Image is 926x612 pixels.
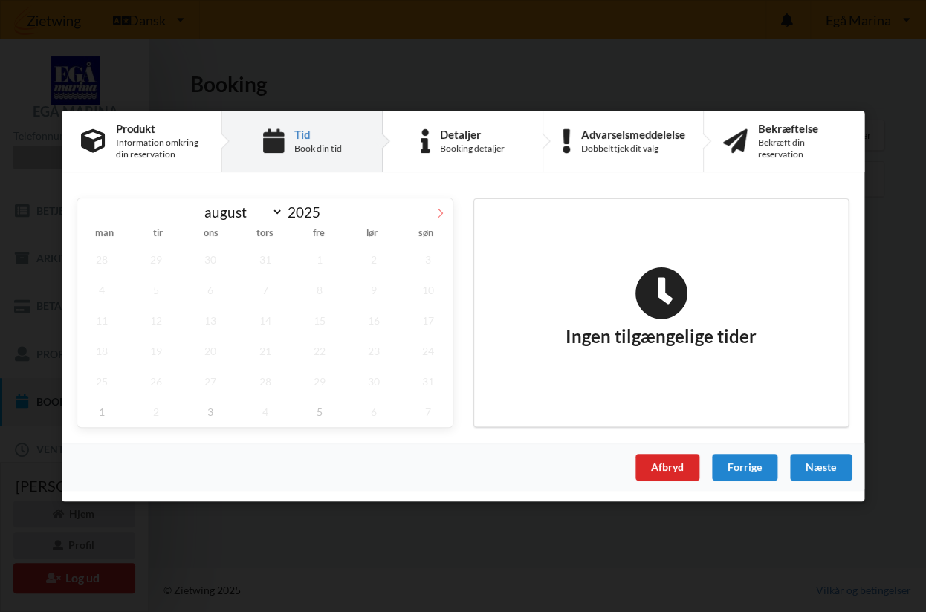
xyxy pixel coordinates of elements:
span: august 26, 2025 [132,366,181,397]
span: man [77,229,131,239]
span: august 19, 2025 [132,336,181,366]
span: august 13, 2025 [186,305,235,336]
span: august 29, 2025 [295,366,344,397]
span: juli 30, 2025 [186,244,235,275]
span: august 21, 2025 [241,336,290,366]
span: august 8, 2025 [295,275,344,305]
span: august 31, 2025 [404,366,453,397]
span: august 22, 2025 [295,336,344,366]
span: august 9, 2025 [349,275,398,305]
span: august 18, 2025 [77,336,126,366]
div: Dobbelttjek dit valg [581,143,685,154]
span: august 12, 2025 [132,305,181,336]
span: august 15, 2025 [295,305,344,336]
span: august 2, 2025 [349,244,398,275]
span: september 4, 2025 [241,397,290,427]
span: september 2, 2025 [132,397,181,427]
span: august 10, 2025 [404,275,453,305]
div: Tid [294,128,342,140]
span: august 17, 2025 [404,305,453,336]
div: Detaljer [440,128,505,140]
span: august 14, 2025 [241,305,290,336]
span: september 5, 2025 [295,397,344,427]
span: søn [399,229,453,239]
span: august 30, 2025 [349,366,398,397]
div: Bekræftelse [758,123,845,134]
div: Booking detaljer [440,143,505,154]
span: august 23, 2025 [349,336,398,366]
div: Book din tid [294,143,342,154]
span: tir [131,229,184,239]
span: august 3, 2025 [404,244,453,275]
span: august 20, 2025 [186,336,235,366]
span: juli 28, 2025 [77,244,126,275]
div: Afbryd [635,454,699,481]
span: august 6, 2025 [186,275,235,305]
span: august 24, 2025 [404,336,453,366]
span: august 16, 2025 [349,305,398,336]
div: Næste [790,454,852,481]
span: september 7, 2025 [404,397,453,427]
h2: Ingen tilgængelige tider [566,267,757,348]
input: Year [283,204,332,221]
span: lør [346,229,399,239]
span: august 1, 2025 [295,244,344,275]
select: Month [198,203,284,221]
span: august 11, 2025 [77,305,126,336]
span: juli 29, 2025 [132,244,181,275]
span: august 25, 2025 [77,366,126,397]
span: august 5, 2025 [132,275,181,305]
div: Advarselsmeddelelse [581,128,685,140]
span: fre [292,229,346,239]
div: Produkt [116,123,202,134]
span: tors [238,229,291,239]
span: august 7, 2025 [241,275,290,305]
div: Forrige [712,454,777,481]
span: september 6, 2025 [349,397,398,427]
div: Bekræft din reservation [758,137,845,160]
span: august 28, 2025 [241,366,290,397]
div: Information omkring din reservation [116,137,202,160]
span: august 27, 2025 [186,366,235,397]
span: september 1, 2025 [77,397,126,427]
span: ons [184,229,238,239]
span: september 3, 2025 [186,397,235,427]
span: juli 31, 2025 [241,244,290,275]
span: august 4, 2025 [77,275,126,305]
